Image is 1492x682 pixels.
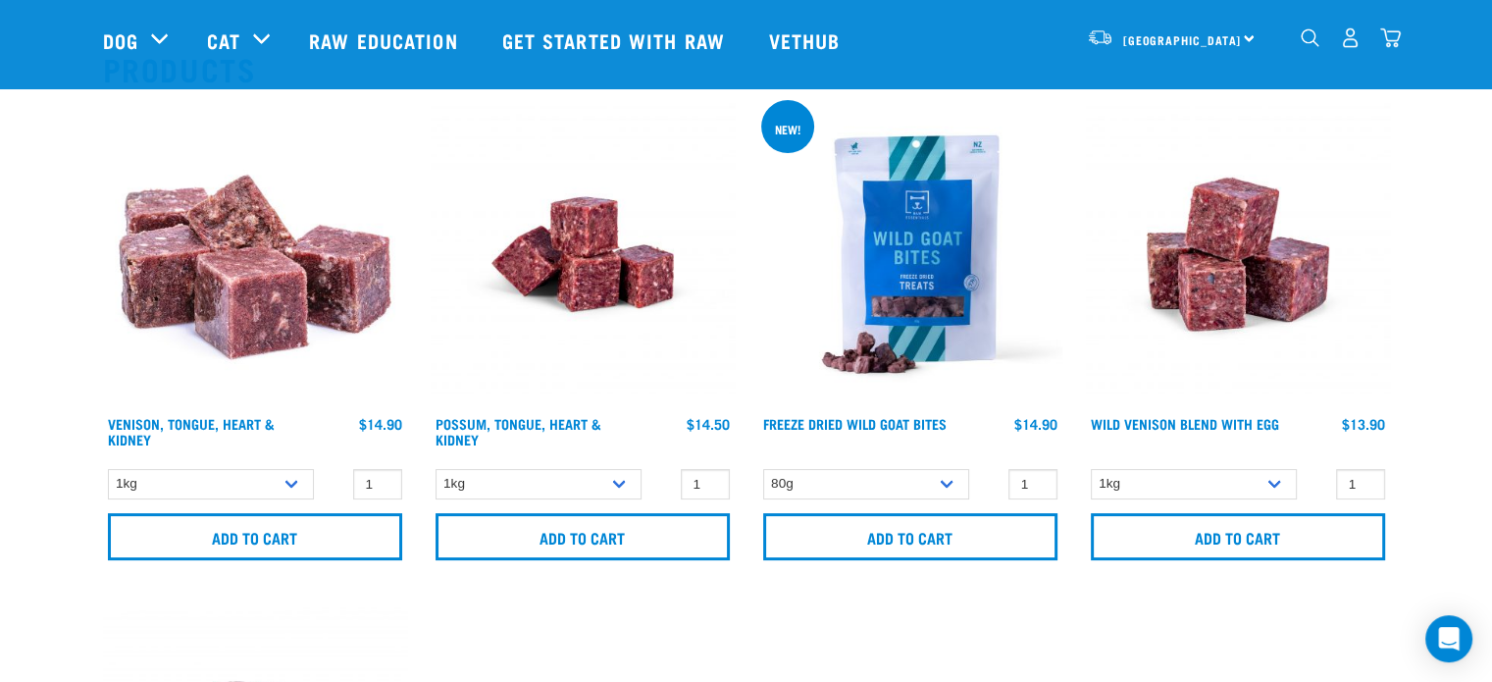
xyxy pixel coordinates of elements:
[436,513,730,560] input: Add to cart
[103,102,407,406] img: Pile Of Cubed Venison Tongue Mix For Pets
[108,420,275,443] a: Venison, Tongue, Heart & Kidney
[1091,420,1279,427] a: Wild Venison Blend with Egg
[436,420,601,443] a: Possum, Tongue, Heart & Kidney
[1340,27,1361,48] img: user.png
[1301,28,1319,47] img: home-icon-1@2x.png
[483,1,749,79] a: Get started with Raw
[207,26,240,55] a: Cat
[353,469,402,499] input: 1
[1336,469,1385,499] input: 1
[431,102,735,406] img: Possum Tongue Heart Kidney 1682
[1425,615,1472,662] div: Open Intercom Messenger
[1380,27,1401,48] img: home-icon@2x.png
[103,26,138,55] a: Dog
[1087,28,1113,46] img: van-moving.png
[289,1,482,79] a: Raw Education
[1123,36,1242,43] span: [GEOGRAPHIC_DATA]
[1086,102,1390,406] img: Venison Egg 1616
[1342,416,1385,432] div: $13.90
[687,416,730,432] div: $14.50
[763,513,1057,560] input: Add to cart
[1008,469,1057,499] input: 1
[1091,513,1385,560] input: Add to cart
[775,126,800,132] div: new!
[758,102,1062,406] img: Raw Essentials Freeze Dried Wild Goat Bites PetTreats Product Shot
[749,1,865,79] a: Vethub
[108,513,402,560] input: Add to cart
[1014,416,1057,432] div: $14.90
[359,416,402,432] div: $14.90
[681,469,730,499] input: 1
[763,420,947,427] a: Freeze Dried Wild Goat Bites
